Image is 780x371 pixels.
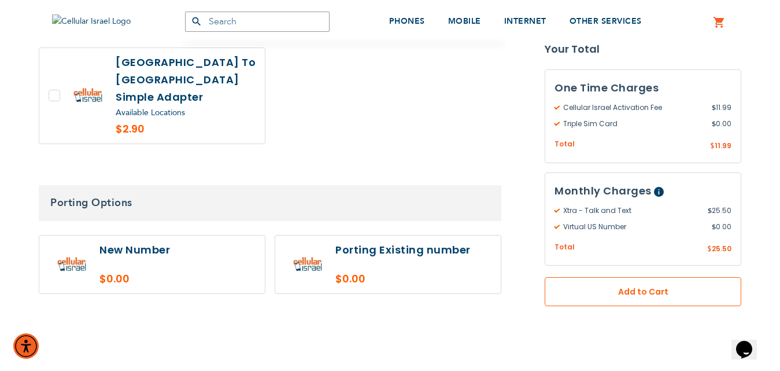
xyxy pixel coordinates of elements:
span: Monthly Charges [554,183,652,198]
span: 11.99 [715,141,731,150]
span: INTERNET [504,16,546,27]
iframe: chat widget [731,325,768,359]
span: 25.50 [708,205,731,216]
span: 0.00 [712,222,731,232]
span: OTHER SERVICES [570,16,642,27]
button: Add to Cart [545,277,741,306]
a: Available Locations [116,107,185,118]
strong: Your Total [545,41,741,58]
h3: One Time Charges [554,79,731,97]
span: Virtual US Number [554,222,712,232]
span: Add to Cart [583,286,703,298]
span: $ [707,244,712,255]
span: 0.00 [712,119,731,129]
span: Cellular Israel Activation Fee [554,102,712,113]
span: Total [554,139,575,150]
span: PHONES [389,16,425,27]
div: Accessibility Menu [13,333,39,359]
input: Search [185,12,330,32]
span: Porting Options [50,196,132,210]
span: 25.50 [712,244,731,254]
span: MOBILE [448,16,481,27]
span: Xtra - Talk and Text [554,205,708,216]
span: $ [712,119,716,129]
span: Triple Sim Card [554,119,712,129]
span: Total [554,242,575,253]
span: $ [712,222,716,232]
span: 11.99 [712,102,731,113]
img: Cellular Israel Logo [52,14,162,28]
span: $ [712,102,716,113]
span: Help [654,187,664,197]
span: $ [710,141,715,152]
span: $ [708,205,712,216]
